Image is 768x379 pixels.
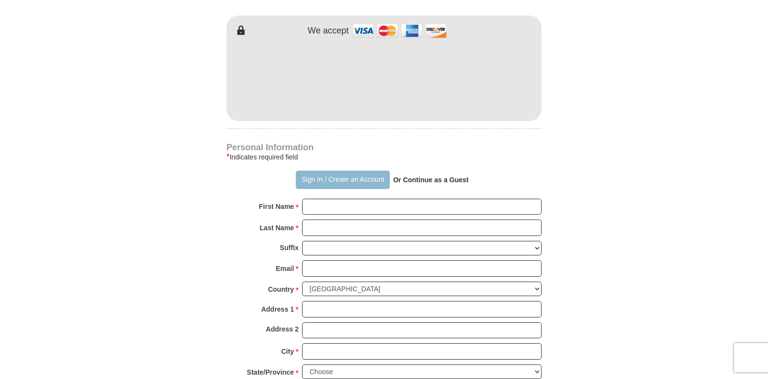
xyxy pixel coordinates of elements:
[308,26,349,36] h4: We accept
[276,262,294,275] strong: Email
[261,302,294,316] strong: Address 1
[268,283,294,296] strong: Country
[226,151,542,163] div: Indicates required field
[351,20,448,41] img: credit cards accepted
[281,345,294,358] strong: City
[259,200,294,213] strong: First Name
[266,322,299,336] strong: Address 2
[226,143,542,151] h4: Personal Information
[247,365,294,379] strong: State/Province
[393,176,469,184] strong: Or Continue as a Guest
[296,171,389,189] button: Sign In / Create an Account
[260,221,294,235] strong: Last Name
[280,241,299,254] strong: Suffix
